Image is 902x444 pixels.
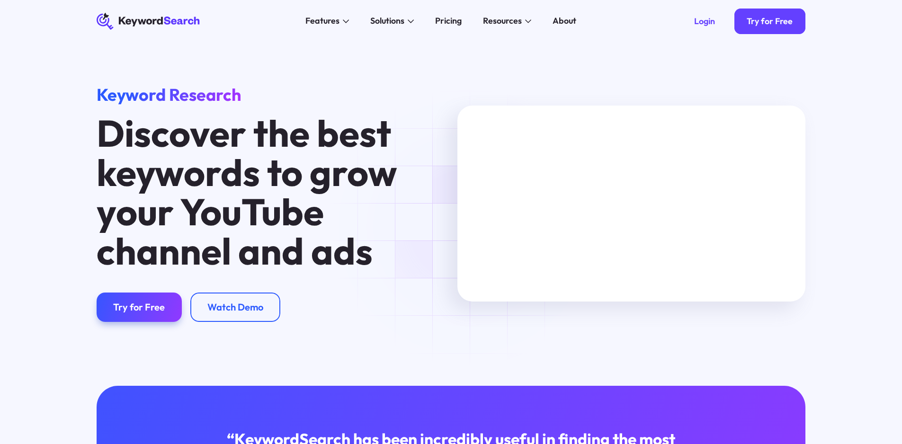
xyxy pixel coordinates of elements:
[483,15,522,27] div: Resources
[305,15,339,27] div: Features
[370,15,404,27] div: Solutions
[429,13,468,30] a: Pricing
[113,301,165,313] div: Try for Free
[435,15,462,27] div: Pricing
[694,16,715,27] div: Login
[97,84,241,105] span: Keyword Research
[207,301,263,313] div: Watch Demo
[734,9,806,34] a: Try for Free
[97,114,402,271] h1: Discover the best keywords to grow your YouTube channel and ads
[553,15,576,27] div: About
[546,13,583,30] a: About
[97,293,182,322] a: Try for Free
[747,16,793,27] div: Try for Free
[457,106,805,302] iframe: MKTG_Keyword Search Manuel Search Tutorial_040623
[681,9,728,34] a: Login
